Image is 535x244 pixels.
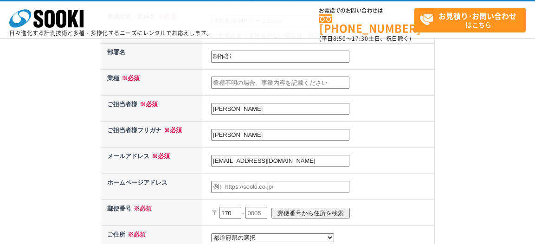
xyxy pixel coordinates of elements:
th: 業種 [101,69,203,95]
p: 〒 - [212,203,432,223]
span: 8:50 [333,34,346,43]
th: メールアドレス [101,148,203,173]
span: (平日 ～ 土日、祝日除く) [319,34,411,43]
input: 業種不明の場合、事業内容を記載ください [211,77,349,89]
span: ※必須 [149,153,170,160]
span: ※必須 [125,231,146,238]
span: はこちら [419,8,525,32]
strong: お見積り･お問い合わせ [438,10,516,21]
a: お見積り･お問い合わせはこちら [414,8,526,32]
input: 550 [219,207,241,219]
span: 17:30 [352,34,368,43]
th: 郵便番号 [101,199,203,225]
span: ※必須 [137,101,158,108]
input: 例）カスタマーサポート部 [211,51,349,63]
input: 0005 [245,207,267,219]
input: 例）ソーキ タロウ [211,129,349,141]
a: [PHONE_NUMBER] [319,14,414,33]
input: 例）創紀 太郎 [211,103,349,115]
span: ※必須 [131,205,152,212]
th: ご担当者様フリガナ [101,122,203,148]
span: お電話でのお問い合わせは [319,8,414,13]
th: ご担当者様 [101,96,203,122]
p: 日々進化する計測技術と多種・多様化するニーズにレンタルでお応えします。 [9,30,213,36]
input: 例）example@sooki.co.jp [211,155,349,167]
span: ※必須 [161,127,182,134]
input: 例）https://sooki.co.jp/ [211,181,349,193]
th: ホームページアドレス [101,173,203,199]
input: 郵便番号から住所を検索 [271,208,350,218]
th: 部署名 [101,43,203,69]
span: ※必須 [119,75,140,82]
